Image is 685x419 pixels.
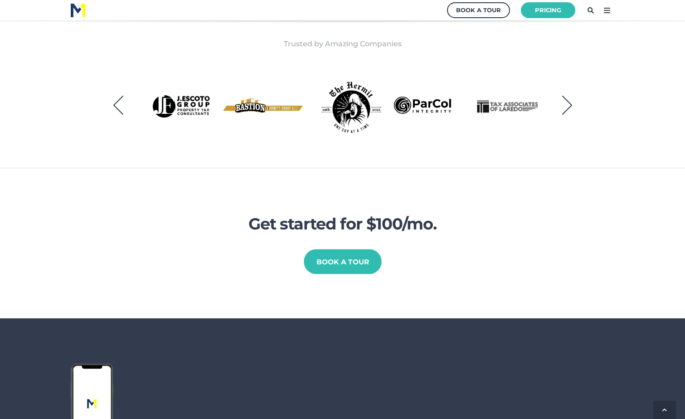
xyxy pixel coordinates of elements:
[107,94,130,117] button: Previous
[304,249,382,274] a: Book a Tour
[303,65,383,145] img: Canva Design DAFaByMNmeM
[220,214,465,234] h2: Get started for $100/mo.
[143,65,223,145] img: 4
[456,5,501,16] div: Book a Tour
[383,65,462,145] img: Canva Design DAFaBhnT260
[71,4,85,17] img: M1 Logo - Blue Letters - for Light Backgrounds-2
[223,98,303,113] img: undefined-1
[36,32,649,50] span: Trusted by Amazing Companies
[521,2,575,18] a: Pricing
[556,94,578,117] button: Next
[447,2,510,18] a: Book a Tour
[462,65,542,145] img: Canva Design DAFaByZfiNQ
